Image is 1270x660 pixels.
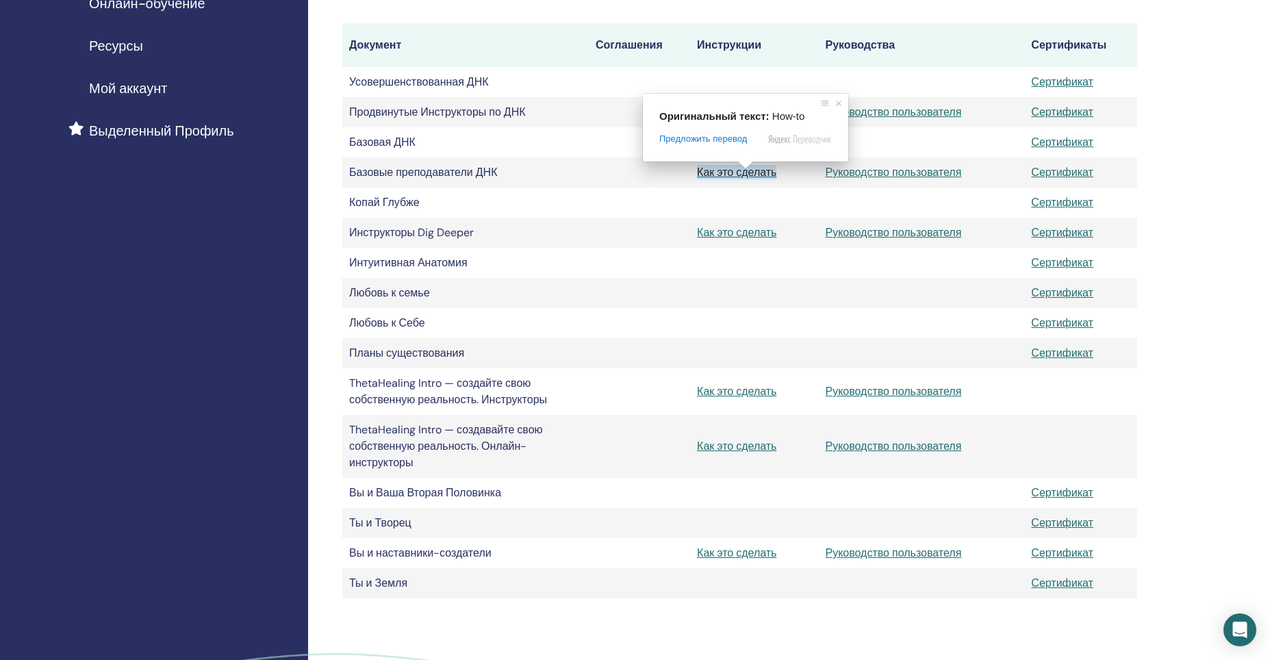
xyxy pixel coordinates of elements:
[1223,613,1256,646] div: Откройте Интерком-Мессенджер
[659,133,747,145] span: Предложить перевод
[697,546,776,560] a: Как это сделать
[697,165,776,179] a: Как это сделать
[89,122,234,140] ya-tr-span: Выделенный Профиль
[349,38,401,52] ya-tr-span: Документ
[1031,255,1093,270] a: Сертификат
[1031,285,1093,300] a: Сертификат
[349,225,474,240] ya-tr-span: Инструкторы Dig Deeper
[349,422,543,470] ya-tr-span: ThetaHealing Intro — создавайте свою собственную реальность. Онлайн-инструкторы
[349,195,420,210] ya-tr-span: Копай Глубже
[1031,195,1093,210] a: Сертификат
[349,135,416,149] ya-tr-span: Базовая ДНК
[1031,225,1093,240] a: Сертификат
[349,316,425,330] ya-tr-span: Любовь к Себе
[349,165,497,179] ya-tr-span: Базовые преподаватели ДНК
[826,105,962,119] a: Руководство пользователя
[1031,135,1093,149] a: Сертификат
[697,225,776,240] a: Как это сделать
[826,165,962,179] a: Руководство пользователя
[596,38,663,52] ya-tr-span: Соглашения
[349,546,492,560] ya-tr-span: Вы и наставники-создатели
[826,38,896,52] ya-tr-span: Руководства
[349,576,407,590] ya-tr-span: Ты и Земля
[697,384,776,398] a: Как это сделать
[772,110,805,122] span: How-to
[349,255,468,270] ya-tr-span: Интуитивная Анатомия
[1031,516,1093,530] a: Сертификат
[1031,75,1093,89] a: Сертификат
[349,346,464,360] ya-tr-span: Планы существования
[697,38,761,52] ya-tr-span: Инструкции
[1031,546,1093,560] a: Сертификат
[349,285,430,300] ya-tr-span: Любовь к семье
[349,105,526,119] ya-tr-span: Продвинутые Инструкторы по ДНК
[826,384,962,398] a: Руководство пользователя
[89,37,143,55] ya-tr-span: Ресурсы
[1031,105,1093,119] a: Сертификат
[826,546,962,560] a: Руководство пользователя
[1031,576,1093,590] a: Сертификат
[1031,346,1093,360] a: Сертификат
[1031,316,1093,330] a: Сертификат
[659,110,770,122] span: Оригинальный текст:
[349,485,501,500] ya-tr-span: Вы и Ваша Вторая Половинка
[1031,165,1093,179] a: Сертификат
[349,376,547,407] ya-tr-span: ThetaHealing Intro — создайте свою собственную реальность. Инструкторы
[826,439,962,453] a: Руководство пользователя
[1031,485,1093,500] a: Сертификат
[1031,38,1106,52] ya-tr-span: Сертификаты
[349,516,411,530] ya-tr-span: Ты и Творец
[89,79,167,97] ya-tr-span: Мой аккаунт
[826,225,962,240] a: Руководство пользователя
[697,439,776,453] a: Как это сделать
[349,75,489,89] ya-tr-span: Усовершенствованная ДНК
